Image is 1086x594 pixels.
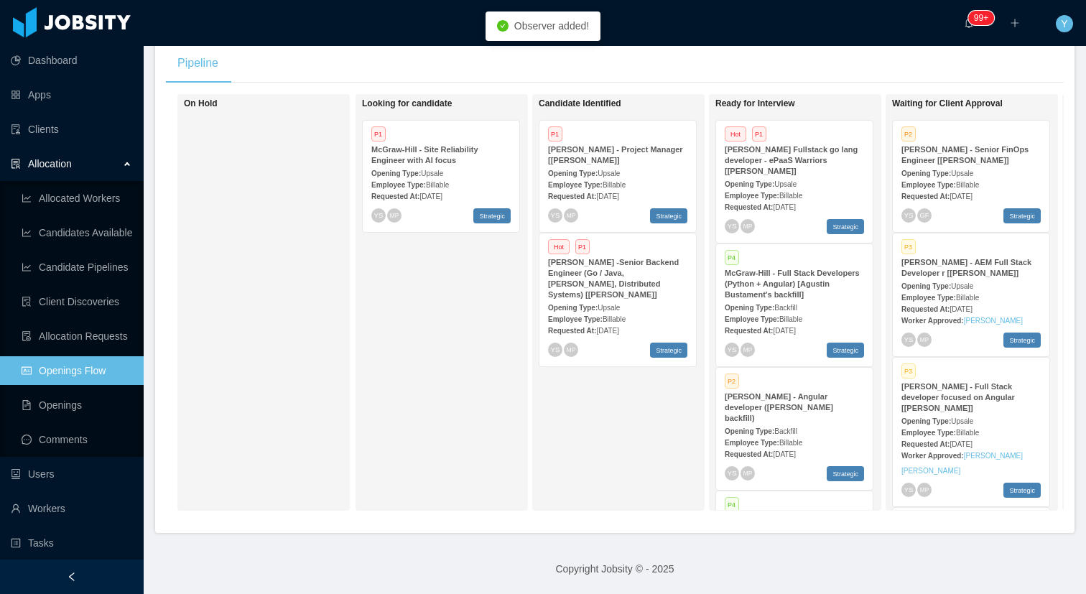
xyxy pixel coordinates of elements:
span: P1 [575,239,590,254]
span: Billable [603,315,626,323]
strong: Employee Type: [371,181,426,189]
a: icon: line-chartCandidates Available [22,218,132,247]
strong: Employee Type: [548,315,603,323]
strong: Opening Type: [725,180,774,188]
span: YS [904,335,913,343]
span: P1 [752,126,766,141]
a: icon: line-chartAllocated Workers [22,184,132,213]
i: icon: bell [964,18,974,28]
span: MP [567,212,575,218]
span: [DATE] [773,450,795,458]
span: Billable [603,181,626,189]
span: YS [373,211,383,219]
span: Strategic [1003,333,1041,348]
span: Y [1061,15,1067,32]
span: Strategic [827,343,864,358]
span: Strategic [1003,208,1041,223]
strong: Opening Type: [901,417,951,425]
strong: Opening Type: [371,170,421,177]
span: P1 [548,126,562,141]
span: YS [727,469,736,477]
strong: Requested At: [371,192,419,200]
strong: Employee Type: [548,181,603,189]
a: icon: pie-chartDashboard [11,46,132,75]
h1: On Hold [184,98,385,109]
strong: Employee Type: [725,192,779,200]
strong: [PERSON_NAME] - Angular developer ([PERSON_NAME] backfill) [725,392,833,422]
strong: Requested At: [548,327,596,335]
span: Strategic [473,208,511,223]
strong: McGraw-Hill - Site Reliability Engineer with AI focus [371,145,478,164]
span: [DATE] [596,192,618,200]
span: Billable [779,315,802,323]
span: YS [550,345,560,353]
strong: Requested At: [901,305,950,313]
a: icon: file-doneAllocation Requests [22,322,132,351]
span: [DATE] [596,327,618,335]
span: YS [550,211,560,219]
a: icon: userWorkers [11,494,132,523]
strong: Employee Type: [901,294,956,302]
span: Billable [779,439,802,447]
span: P2 [901,126,916,141]
strong: [PERSON_NAME] Fullstack go lang developer - ePaaS Warriors [[PERSON_NAME]] [725,145,858,175]
i: icon: check-circle [497,20,509,32]
span: YS [727,345,736,353]
span: Upsale [951,170,973,177]
footer: Copyright Jobsity © - 2025 [144,544,1086,594]
a: [PERSON_NAME] [964,317,1023,325]
strong: Opening Type: [725,304,774,312]
span: Allocation [28,158,72,170]
a: icon: profileTasks [11,529,132,557]
strong: Opening Type: [548,170,598,177]
span: Backfill [774,427,797,435]
strong: Opening Type: [901,170,951,177]
span: YS [727,222,736,230]
strong: [PERSON_NAME] - AEM Full Stack Developer r [[PERSON_NAME]] [901,258,1031,277]
strong: Requested At: [901,440,950,448]
strong: [PERSON_NAME] - Senior FinOps Engineer [[PERSON_NAME]] [901,145,1029,164]
span: [DATE] [950,305,972,313]
i: icon: plus [1010,18,1020,28]
span: Upsale [421,170,443,177]
strong: Opening Type: [725,427,774,435]
span: Billable [956,294,979,302]
strong: [PERSON_NAME] -Senior Backend Engineer (Go / Java, [PERSON_NAME], Distributed Systems) [[PERSON_N... [548,258,679,299]
a: icon: auditClients [11,115,132,144]
span: Billable [956,181,979,189]
strong: Worker Approved: [901,317,964,325]
span: YS [904,211,913,219]
span: Backfill [774,304,797,312]
a: icon: file-searchClient Discoveries [22,287,132,316]
span: Hot [548,239,570,254]
span: Upsale [951,417,973,425]
span: Observer added! [514,20,589,32]
span: [DATE] [950,440,972,448]
i: icon: solution [11,159,21,169]
strong: [PERSON_NAME] - Project Manager [[PERSON_NAME]] [548,145,683,164]
strong: Requested At: [901,192,950,200]
a: icon: file-textOpenings [22,391,132,419]
span: Strategic [1003,483,1041,498]
span: P4 [725,250,739,265]
span: Strategic [827,466,864,481]
a: [PERSON_NAME] [PERSON_NAME] [901,452,1023,475]
strong: Opening Type: [548,304,598,312]
strong: McGraw-Hill - Full Stack Developers (Python + Angular) [Agustin Bustament's backfill] [725,269,860,299]
h1: Ready for Interview [715,98,916,109]
strong: Employee Type: [725,315,779,323]
span: Upsale [951,282,973,290]
strong: Worker Approved: [901,452,964,460]
span: MP [743,470,752,476]
strong: Requested At: [548,192,596,200]
strong: Employee Type: [901,429,956,437]
a: icon: appstoreApps [11,80,132,109]
h1: Candidate Identified [539,98,740,109]
a: icon: robotUsers [11,460,132,488]
span: Billable [779,192,802,200]
span: MP [390,212,399,218]
span: Strategic [650,343,687,358]
strong: Requested At: [725,203,773,211]
span: MP [743,223,752,229]
span: Hot [725,126,746,141]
